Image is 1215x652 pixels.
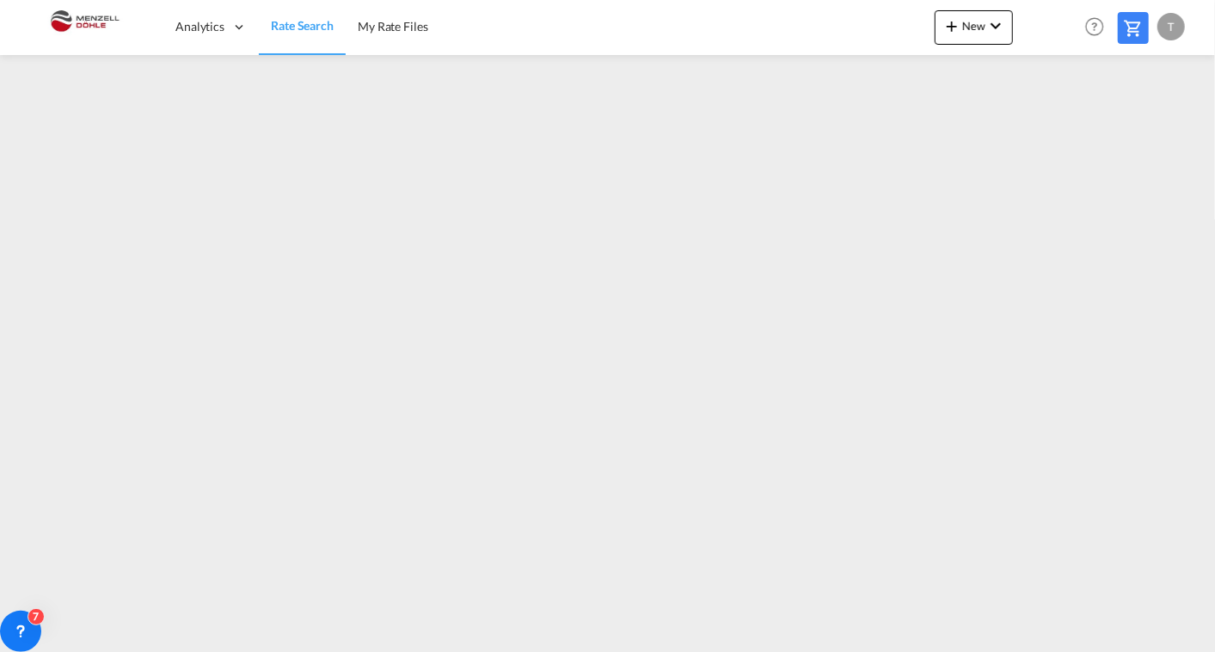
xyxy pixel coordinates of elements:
[942,19,1006,33] span: New
[942,15,962,36] md-icon: icon-plus 400-fg
[1157,13,1185,40] div: T
[271,18,334,33] span: Rate Search
[1080,12,1109,41] span: Help
[935,10,1013,45] button: icon-plus 400-fgNewicon-chevron-down
[358,19,428,34] span: My Rate Files
[1080,12,1118,43] div: Help
[985,15,1006,36] md-icon: icon-chevron-down
[26,8,142,46] img: 5c2b1670644e11efba44c1e626d722bd.JPG
[175,18,224,35] span: Analytics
